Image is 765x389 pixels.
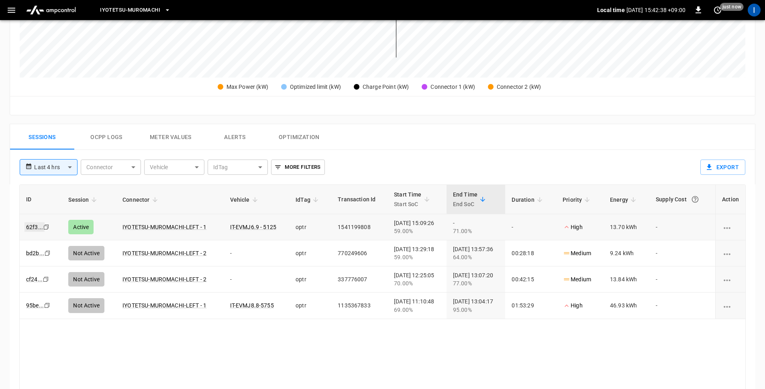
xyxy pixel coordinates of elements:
[44,249,52,258] div: copy
[597,6,625,14] p: Local time
[331,293,388,319] td: 1135367833
[68,298,104,313] div: Not Active
[512,195,545,205] span: Duration
[722,302,739,310] div: charging session options
[453,253,499,261] div: 64.00%
[122,224,206,230] a: IYOTETSU-MUROMACHI-LEFT - 1
[430,83,475,91] div: Connector 1 (kW)
[626,6,685,14] p: [DATE] 15:42:38 +09:00
[394,219,440,235] div: [DATE] 15:09:26
[226,83,268,91] div: Max Power (kW)
[267,124,331,150] button: Optimization
[394,297,440,313] div: [DATE] 11:10:48
[453,227,499,235] div: 71.00%
[26,276,43,283] a: cf24...
[394,245,440,261] div: [DATE] 13:29:18
[649,214,715,240] td: -
[230,195,260,205] span: Vehicle
[649,266,715,293] td: -
[394,253,440,261] div: 59.00%
[394,227,440,235] div: 59.00%
[23,2,79,18] img: ampcontrol.io logo
[394,190,432,209] span: Start TimeStart SoC
[505,240,556,266] td: 00:28:18
[720,3,744,11] span: just now
[26,250,44,256] a: bd2b...
[100,6,160,15] span: Iyotetsu-Muromachi
[122,195,160,205] span: Connector
[453,297,499,313] div: [DATE] 13:04:17
[394,279,440,287] div: 70.00%
[139,124,203,150] button: Meter Values
[289,293,331,319] td: optr
[394,271,440,287] div: [DATE] 12:25:05
[289,266,331,293] td: optr
[604,240,649,266] td: 9.24 kWh
[230,224,277,230] a: IT-EVMJ6.9 - 5125
[563,275,591,284] p: Medium
[453,190,477,209] div: End Time
[715,185,745,214] th: Action
[563,223,583,231] p: High
[722,249,739,257] div: charging session options
[42,275,50,284] div: copy
[363,83,409,91] div: Charge Point (kW)
[122,302,206,309] a: IYOTETSU-MUROMACHI-LEFT - 1
[68,220,94,234] div: Active
[722,275,739,283] div: charging session options
[453,190,488,209] span: End TimeEnd SoC
[453,199,477,209] p: End SoC
[290,83,341,91] div: Optimized limit (kW)
[331,240,388,266] td: 770249606
[688,192,702,207] button: The cost of your charging session based on your supply rates
[453,219,499,235] div: -
[711,4,724,16] button: set refresh interval
[700,160,745,175] button: Export
[563,301,583,310] p: High
[43,223,51,231] div: copy
[68,246,104,260] div: Not Active
[649,293,715,319] td: -
[604,214,649,240] td: 13.70 kWh
[604,266,649,293] td: 13.84 kWh
[74,124,139,150] button: Ocpp logs
[230,302,274,309] a: IT-EVMJ8.8-5755
[289,214,331,240] td: optr
[224,266,290,293] td: -
[97,2,174,18] button: Iyotetsu-Muromachi
[394,306,440,314] div: 69.00%
[331,185,388,214] th: Transaction Id
[563,249,591,258] p: Medium
[34,160,78,175] div: Last 4 hrs
[10,124,74,150] button: Sessions
[331,214,388,240] td: 1541199808
[331,266,388,293] td: 337776007
[296,195,321,205] span: IdTag
[68,195,99,205] span: Session
[497,83,541,91] div: Connector 2 (kW)
[289,240,331,266] td: optr
[453,271,499,287] div: [DATE] 13:07:20
[394,190,422,209] div: Start Time
[122,250,206,256] a: IYOTETSU-MUROMACHI-LEFT - 2
[203,124,267,150] button: Alerts
[453,306,499,314] div: 95.00%
[271,160,324,175] button: More Filters
[68,272,104,287] div: Not Active
[453,245,499,261] div: [DATE] 13:57:36
[20,185,745,319] table: sessions table
[505,266,556,293] td: 00:42:15
[224,240,290,266] td: -
[43,301,51,310] div: copy
[24,222,45,232] a: 62f3...
[604,293,649,319] td: 46.93 kWh
[748,4,761,16] div: profile-icon
[122,276,206,283] a: IYOTETSU-MUROMACHI-LEFT - 2
[722,223,739,231] div: charging session options
[20,185,62,214] th: ID
[394,199,422,209] p: Start SoC
[563,195,592,205] span: Priority
[649,240,715,266] td: -
[505,214,556,240] td: -
[453,279,499,287] div: 77.00%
